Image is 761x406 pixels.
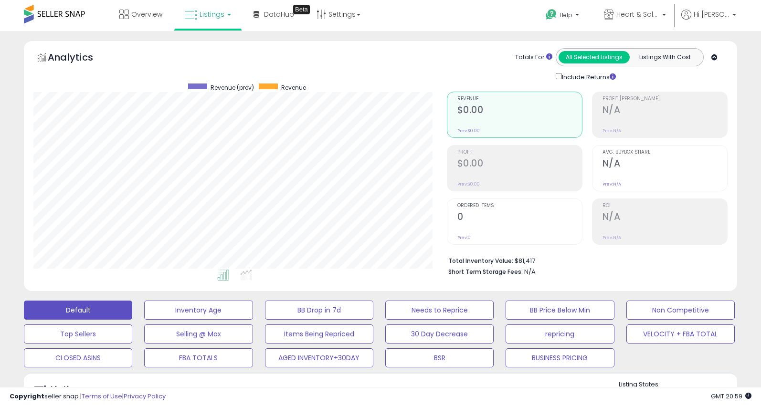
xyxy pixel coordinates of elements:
[144,348,253,367] button: FBA TOTALS
[265,348,373,367] button: AGED INVENTORY+30DAY
[602,211,727,224] h2: N/A
[524,267,536,276] span: N/A
[293,5,310,14] div: Tooltip anchor
[549,71,627,82] div: Include Returns
[144,324,253,344] button: Selling @ Max
[626,301,735,320] button: Non Competitive
[385,348,494,367] button: BSR
[264,10,294,19] span: DataHub
[545,9,557,21] i: Get Help
[385,301,494,320] button: Needs to Reprice
[448,254,720,266] li: $81,417
[602,181,621,187] small: Prev: N/A
[538,1,589,31] a: Help
[681,10,736,31] a: Hi [PERSON_NAME]
[457,104,582,117] h2: $0.00
[457,158,582,171] h2: $0.00
[200,10,224,19] span: Listings
[506,348,614,367] button: BUSINESS PRICING
[24,301,132,320] button: Default
[385,324,494,344] button: 30 Day Decrease
[457,181,480,187] small: Prev: $0.00
[506,301,614,320] button: BB Price Below Min
[124,392,166,401] a: Privacy Policy
[694,10,729,19] span: Hi [PERSON_NAME]
[131,10,162,19] span: Overview
[448,268,523,276] b: Short Term Storage Fees:
[265,324,373,344] button: Items Being Repriced
[281,83,306,92] span: Revenue
[448,257,513,265] b: Total Inventory Value:
[457,235,471,240] small: Prev: 0
[602,150,727,155] span: Avg. Buybox Share
[10,392,44,401] strong: Copyright
[559,51,630,63] button: All Selected Listings
[515,53,552,62] div: Totals For
[629,51,700,63] button: Listings With Cost
[602,128,621,134] small: Prev: N/A
[602,235,621,240] small: Prev: N/A
[602,203,727,208] span: ROI
[457,211,582,224] h2: 0
[602,96,727,102] span: Profit [PERSON_NAME]
[560,11,572,19] span: Help
[48,51,112,66] h5: Analytics
[506,324,614,344] button: repricing
[602,158,727,171] h2: N/A
[24,324,132,344] button: Top Sellers
[457,128,480,134] small: Prev: $0.00
[144,301,253,320] button: Inventory Age
[626,324,735,344] button: VELOCITY + FBA TOTAL
[24,348,132,367] button: CLOSED ASINS
[10,392,166,401] div: seller snap | |
[457,203,582,208] span: Ordered Items
[616,10,659,19] span: Heart & Sole Trading
[265,301,373,320] button: BB Drop in 7d
[457,96,582,102] span: Revenue
[602,104,727,117] h2: N/A
[211,83,254,92] span: Revenue (prev)
[82,392,122,401] a: Terms of Use
[711,392,751,401] span: 2025-10-8 20:59 GMT
[457,150,582,155] span: Profit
